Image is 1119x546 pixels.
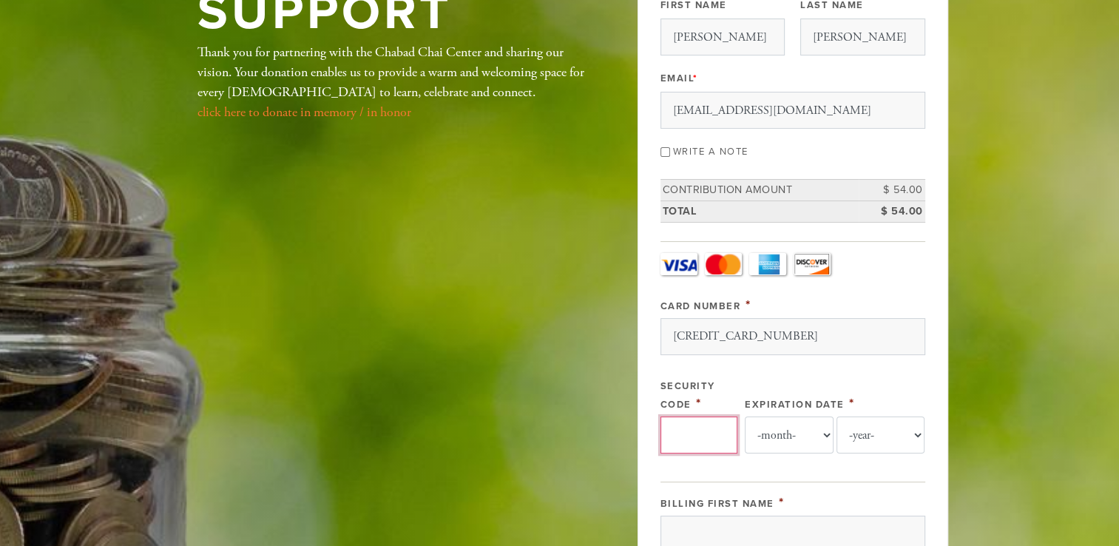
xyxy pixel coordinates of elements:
[746,297,751,313] span: This field is required.
[859,200,925,222] td: $ 54.00
[660,498,774,510] label: Billing First Name
[696,395,702,411] span: This field is required.
[849,395,855,411] span: This field is required.
[836,417,925,454] select: Expiration Date year
[693,73,698,84] span: This field is required.
[859,180,925,201] td: $ 54.00
[660,380,715,411] label: Security Code
[660,72,698,85] label: Email
[745,399,845,411] label: Expiration Date
[660,300,741,312] label: Card Number
[749,253,786,275] a: Amex
[745,417,834,454] select: Expiration Date month
[660,200,859,222] td: Total
[660,253,697,275] a: Visa
[794,253,831,275] a: Discover
[197,104,411,121] a: click here to donate in memory / in honor
[705,253,742,275] a: MasterCard
[197,42,589,122] div: Thank you for partnering with the Chabad Chai Center and sharing our vision. Your donation enable...
[660,180,859,201] td: Contribution Amount
[779,494,785,510] span: This field is required.
[673,146,748,158] label: Write a note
